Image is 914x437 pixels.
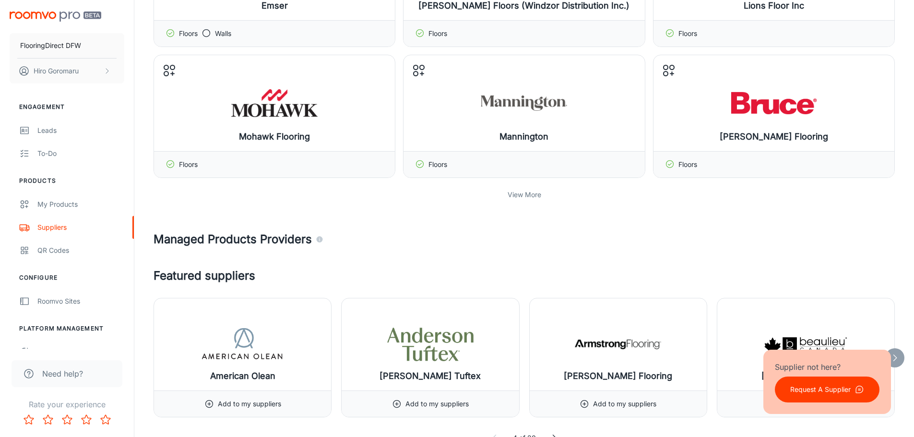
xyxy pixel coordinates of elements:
[58,410,77,429] button: Rate 3 star
[200,325,286,364] img: American Olean
[179,28,198,39] p: Floors
[380,369,481,383] h6: [PERSON_NAME] Tuftex
[37,222,124,233] div: Suppliers
[37,125,124,136] div: Leads
[593,399,656,409] p: Add to my suppliers
[775,377,879,402] button: Request A Supplier
[564,369,672,383] h6: [PERSON_NAME] Flooring
[38,410,58,429] button: Rate 2 star
[8,399,126,410] p: Rate your experience
[179,159,198,170] p: Floors
[387,325,474,364] img: Anderson Tuftex
[762,325,849,364] img: Beaulieu Canada
[678,28,697,39] p: Floors
[210,369,275,383] h6: American Olean
[215,28,231,39] p: Walls
[42,368,83,379] span: Need help?
[37,245,124,256] div: QR Codes
[96,410,115,429] button: Rate 5 star
[790,384,851,395] p: Request A Supplier
[37,296,124,307] div: Roomvo Sites
[37,199,124,210] div: My Products
[34,66,79,76] p: Hiro Goromaru
[77,410,96,429] button: Rate 4 star
[154,231,895,248] h4: Managed Products Providers
[428,159,447,170] p: Floors
[678,159,697,170] p: Floors
[20,40,81,51] p: FlooringDirect DFW
[10,59,124,83] button: Hiro Goromaru
[10,12,101,22] img: Roomvo PRO Beta
[218,399,281,409] p: Add to my suppliers
[10,33,124,58] button: FlooringDirect DFW
[775,361,879,373] p: Supplier not here?
[154,267,895,284] h4: Featured suppliers
[37,347,124,357] div: User Administration
[725,356,887,383] h6: [PERSON_NAME] [GEOGRAPHIC_DATA]
[19,410,38,429] button: Rate 1 star
[405,399,469,409] p: Add to my suppliers
[428,28,447,39] p: Floors
[316,231,323,248] div: Agencies and suppliers who work with us to automatically identify the specific products you carry
[508,189,541,200] p: View More
[37,148,124,159] div: To-do
[575,325,661,364] img: Armstrong Flooring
